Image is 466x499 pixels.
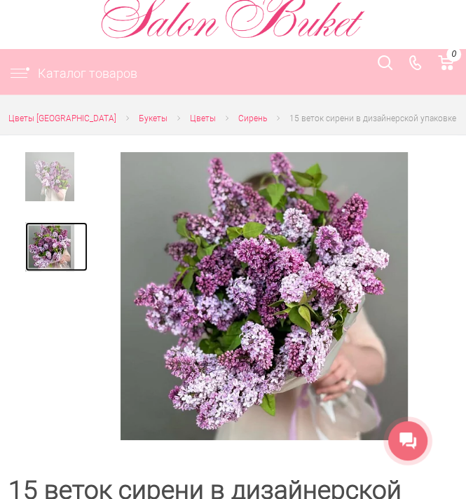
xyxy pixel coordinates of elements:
[190,111,216,126] a: Цветы
[238,114,267,123] span: Сирень
[8,111,116,126] a: Цветы [GEOGRAPHIC_DATA]
[238,111,267,126] a: Сирень
[8,114,116,123] span: Цветы [GEOGRAPHIC_DATA]
[139,114,167,123] span: Букеты
[190,114,216,123] span: Цветы
[289,114,456,123] span: 15 веток сирени в дизайнерской упаковке
[104,152,424,439] a: Увеличить
[446,47,461,62] span: 0
[139,111,167,126] a: Букеты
